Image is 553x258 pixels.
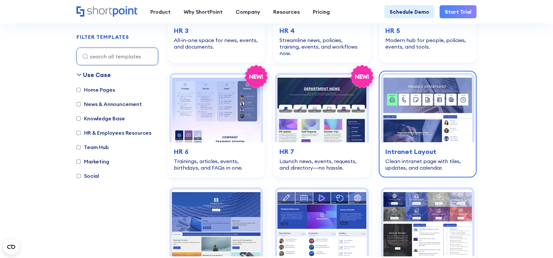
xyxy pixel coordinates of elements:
[76,114,125,122] label: Knowledge Base
[76,102,81,106] input: News & Announcement
[229,5,267,18] a: Company
[384,5,434,18] a: Schedule Demo
[76,172,99,180] label: Social
[279,26,364,36] h3: HR 4
[277,190,366,256] img: Intranet Layout 4 – Intranet Page Template: Centralize resources, documents, schedules, and emplo...
[385,37,470,50] div: Modern hub for people, policies, events, and tools.
[267,5,306,18] a: Resources
[385,26,470,36] h3: HR 5
[435,182,553,258] iframe: Chat Widget
[313,8,330,16] div: Pricing
[167,71,265,177] a: HR 6 – HR SharePoint Site Template: Trainings, articles, events, birthdays, and FAQs in one.HR 6T...
[379,71,477,177] a: Intranet Layout – SharePoint Page Design: Clean intranet page with tiles, updates, and calendar.I...
[273,71,371,177] a: HR 7 – HR SharePoint Template: Launch news, events, requests, and directory—no hassle.HR 7Launch ...
[144,5,177,18] a: Product
[174,147,259,157] h3: HR 6
[279,158,364,171] div: Launch news, events, requests, and directory—no hassle.
[383,75,472,142] img: Intranet Layout – SharePoint Page Design: Clean intranet page with tiles, updates, and calendar.
[385,147,470,157] h3: Intranet Layout
[76,129,151,137] label: HR & Employees Resources
[150,8,171,16] div: Product
[174,158,259,171] div: Trainings, articles, events, birthdays, and FAQs in one.
[273,8,300,16] div: Resources
[76,131,81,135] input: HR & Employees Resources
[279,147,364,157] h3: HR 7
[383,190,472,256] img: Intranet Layout 5 – SharePoint Page Template: Action-first homepage with tiles, news, docs, sched...
[76,143,109,151] label: Team Hub
[440,5,477,18] a: Start Trial
[76,174,81,178] input: Social
[172,75,261,142] img: HR 6 – HR SharePoint Site Template: Trainings, articles, events, birthdays, and FAQs in one.
[172,190,261,256] img: Intranet Layout 3 – SharePoint Homepage Template: Homepage that surfaces news, services, events, ...
[76,48,158,65] input: search all templates
[174,37,259,50] div: All‑in‑one space for news, events, and documents.
[184,8,223,16] div: Why ShortPoint
[177,5,229,18] a: Why ShortPoint
[306,5,336,18] a: Pricing
[76,88,81,92] input: Home Pages
[385,158,470,171] div: Clean intranet page with tiles, updates, and calendar.
[76,86,115,94] label: Home Pages
[83,70,111,79] div: Use Case
[236,8,260,16] div: Company
[277,75,366,142] img: HR 7 – HR SharePoint Template: Launch news, events, requests, and directory—no hassle.
[76,6,137,17] a: Home
[3,239,19,255] button: Open CMP widget
[76,159,81,164] input: Marketing
[76,158,109,165] label: Marketing
[76,145,81,149] input: Team Hub
[76,116,81,121] input: Knowledge Base
[279,37,364,56] div: Streamline news, policies, training, events, and workflows now.
[174,26,259,36] h3: HR 3
[76,100,142,108] label: News & Announcement
[76,34,129,40] h2: FILTER TEMPLATES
